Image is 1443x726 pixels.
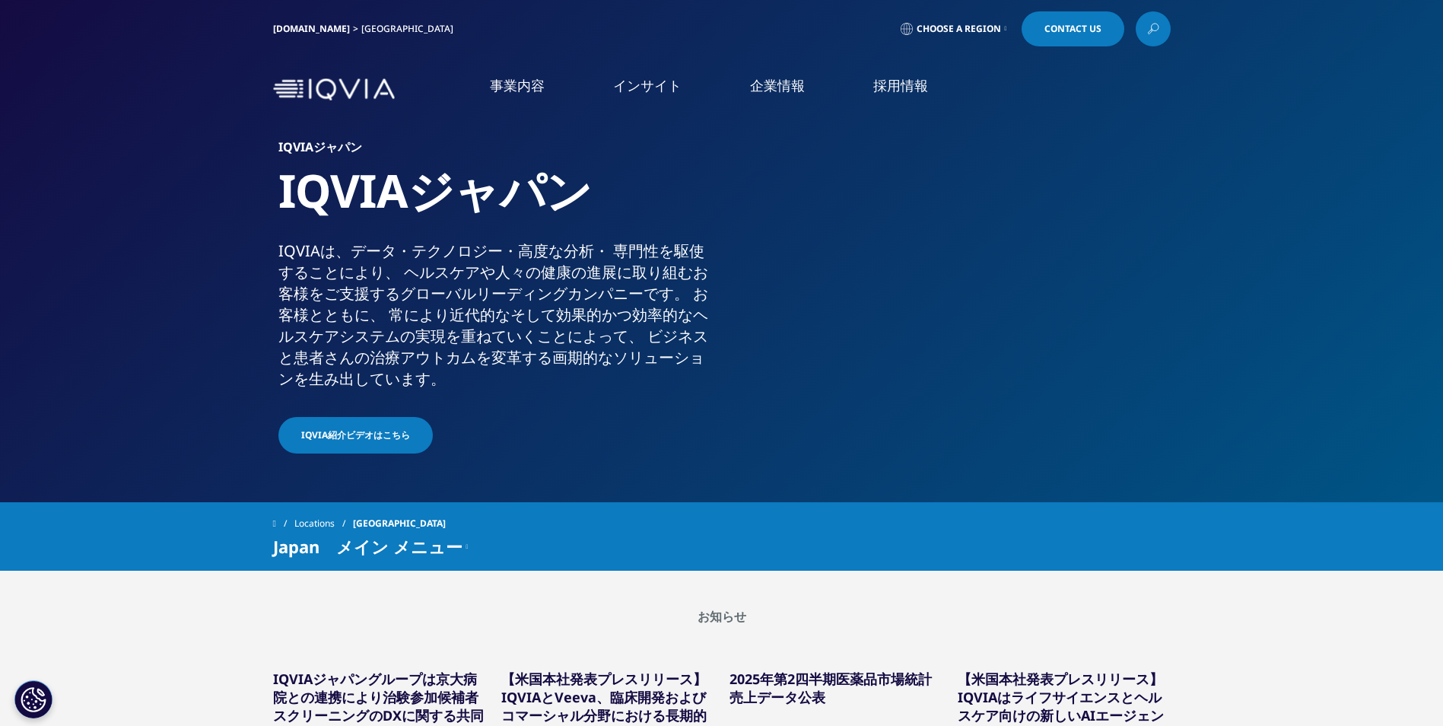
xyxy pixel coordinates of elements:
a: [DOMAIN_NAME] [273,22,350,35]
span: Contact Us [1044,24,1101,33]
img: 873_asian-businesspeople-meeting-in-office.jpg [758,141,1165,445]
a: 企業情報 [750,76,805,95]
a: Contact Us [1022,11,1124,46]
nav: Primary [401,53,1171,126]
a: Locations [294,510,353,537]
span: IQVIA紹介ビデオはこちら [301,428,410,442]
button: Cookies Settings [14,680,52,718]
a: IQVIA紹介ビデオはこちら [278,417,433,454]
div: [GEOGRAPHIC_DATA] [361,23,459,35]
h1: IQVIAジャパン [278,162,716,240]
a: 2025年第2四半期医薬品市場統計売上データ公表 [729,670,932,706]
div: IQVIAは、​データ・​テクノロジー・​高度な​分析・​ 専門性を​駆使する​ことに​より、​ ヘルスケアや​人々の​健康の​進展に​取り組む​お客様を​ご支援​する​グローバル​リーディング... [278,240,716,390]
span: [GEOGRAPHIC_DATA] [353,510,446,537]
h2: お知らせ [273,609,1171,624]
h6: IQVIAジャパン [278,141,716,162]
a: 採用情報 [873,76,928,95]
span: Choose a Region [917,23,1001,35]
a: インサイト [613,76,682,95]
a: 事業内容 [490,76,545,95]
span: Japan メイン メニュー [273,537,462,556]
